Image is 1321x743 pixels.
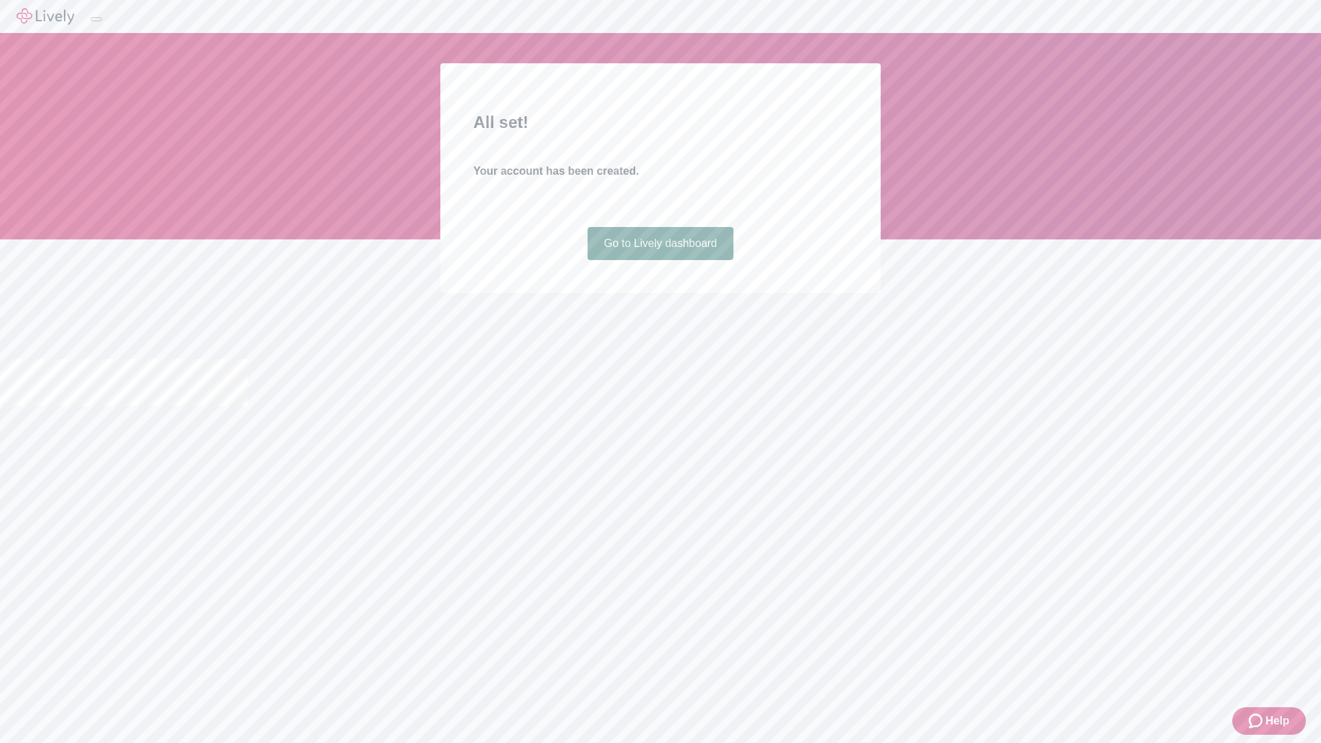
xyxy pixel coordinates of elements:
[17,8,74,25] img: Lively
[1249,713,1265,729] svg: Zendesk support icon
[473,163,848,180] h4: Your account has been created.
[1265,713,1289,729] span: Help
[588,227,734,260] a: Go to Lively dashboard
[91,17,102,21] button: Log out
[1232,707,1306,735] button: Zendesk support iconHelp
[473,110,848,135] h2: All set!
